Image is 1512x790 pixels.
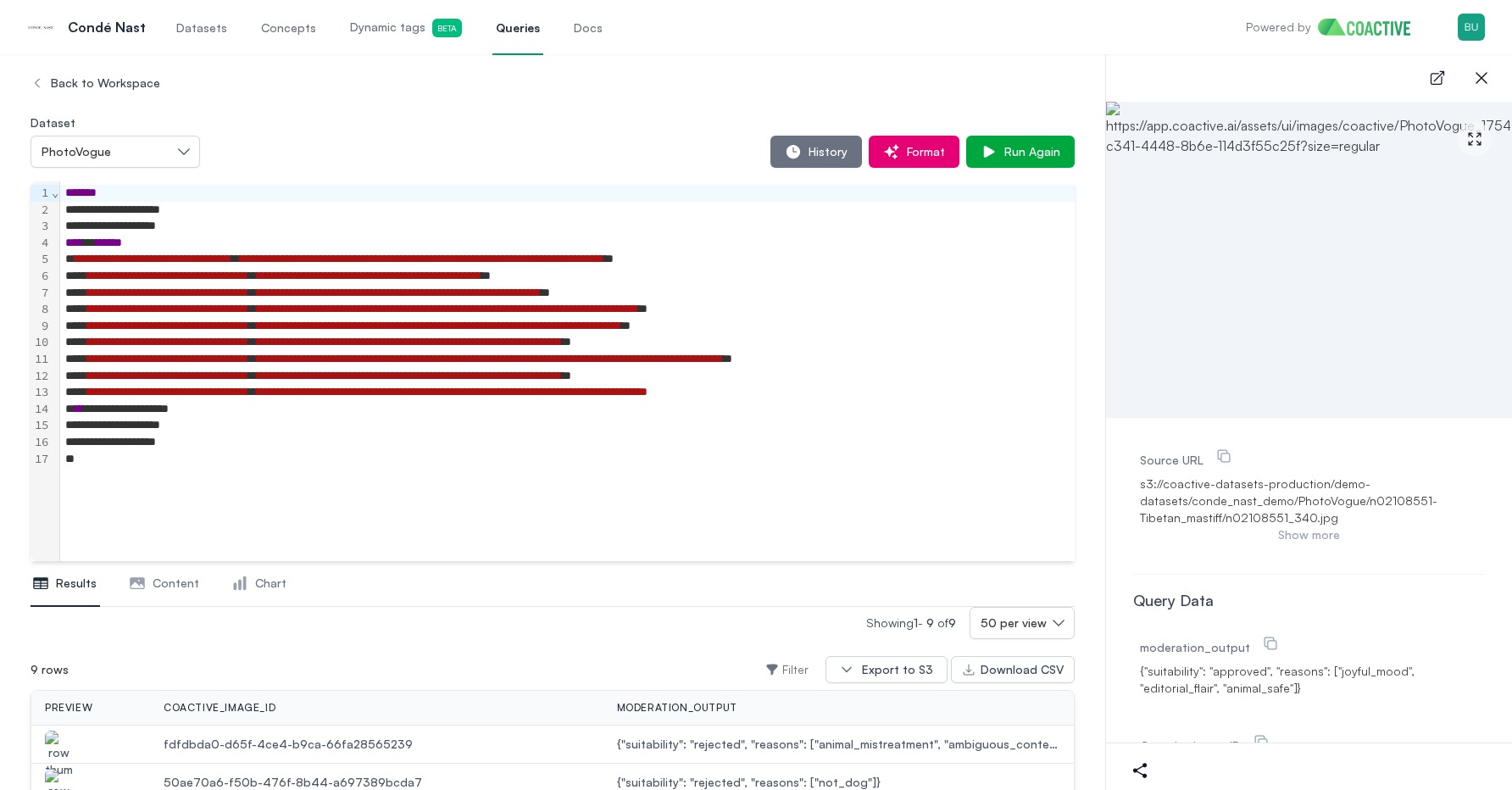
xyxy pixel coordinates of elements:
span: {"suitability": "rejected", "reasons": ["animal_mistreatment", "ambiguous_context"]} [617,736,1060,753]
button: Download CSV [951,656,1075,683]
span: {"suitability": "approved", "reasons": ["joyful_mood", "editorial_flair", "animal_safe"]} [1140,663,1478,697]
div: 3 [31,218,51,235]
div: 11 [31,351,51,368]
div: 12 [31,368,51,385]
div: 5 [31,251,51,268]
span: Concepts [261,19,316,36]
img: https://app.coactive.ai/assets/ui/images/coactive/PhotoVogue_1754338051334/7b4e2c0e-c341-4448-8b6... [1106,102,1512,418]
span: s3://coactive-datasets-production/demo-datasets/conde_nast_demo/PhotoVogue/n02108551-Tibetan_mast... [1140,476,1478,526]
button: Export to S3 [825,656,948,683]
div: 7 [31,285,51,302]
span: 9 [926,615,934,630]
div: 4 [31,235,51,252]
button: Show more [1140,526,1478,543]
span: Chart [255,575,286,592]
span: 9 [948,615,956,630]
label: Source URL [1140,453,1236,467]
label: Dataset [31,115,75,130]
p: Powered by [1246,19,1311,36]
span: 50 per view [981,615,1047,631]
span: Run Again [998,143,1060,160]
span: moderation_output [617,701,737,715]
button: Format [869,136,959,168]
button: Results [31,561,100,607]
div: 13 [31,384,51,401]
nav: Tabs [31,561,1075,607]
button: Run Again [966,136,1075,168]
span: Datasets [176,19,227,36]
span: Dynamic tags [350,19,462,37]
div: Download CSV [981,661,1064,678]
span: Beta [432,19,462,37]
button: Filter [762,661,812,678]
div: 9 [31,318,51,335]
button: row thumbnail [45,731,72,758]
span: of [937,615,956,630]
div: 6 [31,268,51,285]
span: PhotoVogue [42,143,111,160]
span: preview [45,701,92,715]
span: Back to Workspace [44,75,160,92]
img: Condé Nast [27,14,54,41]
div: 15 [31,417,51,434]
button: Back to Workspace [31,68,174,98]
div: 1 [31,185,51,202]
label: Coactive image ID [1140,738,1273,753]
div: 8 [31,301,51,318]
button: Content [127,561,203,607]
img: row thumbnail [45,731,72,778]
p: Condé Nast [68,17,146,37]
img: Menu for the logged in user [1458,14,1485,41]
img: Home [1318,19,1424,36]
button: 50 per view [970,607,1075,639]
button: Coactive image ID [1249,731,1273,754]
button: moderation_output [1259,632,1282,656]
div: 9 rows [31,654,75,685]
p: Showing - [866,615,970,631]
span: Results [56,575,97,592]
span: Fold line [51,185,59,200]
div: 16 [31,434,51,451]
span: Format [900,143,945,160]
div: 14 [31,401,51,418]
span: 1 [914,615,918,630]
div: 10 [31,334,51,351]
span: fdfdbda0-d65f-4ce4-b9ca-66fa28565239 [164,736,590,753]
div: Export to S3 [862,661,933,678]
span: Content [153,575,199,592]
label: moderation_output [1140,640,1282,654]
span: Queries [496,19,540,36]
span: History [802,143,848,160]
div: 17 [31,451,51,468]
div: Query Data [1133,588,1485,612]
div: 2 [31,202,51,219]
button: Chart [230,561,290,607]
button: PhotoVogue [31,136,200,168]
span: coactive_image_id [164,701,275,715]
button: History [770,136,862,168]
span: Filter [782,661,809,678]
button: Source URL [1212,445,1236,469]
